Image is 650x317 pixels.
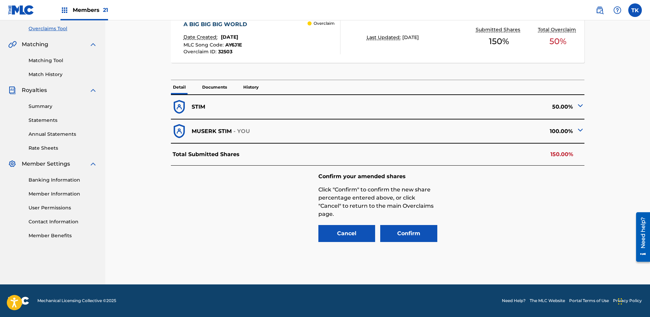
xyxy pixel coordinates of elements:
[8,86,16,94] img: Royalties
[22,40,48,49] span: Matching
[318,186,437,218] p: Click "Confirm" to confirm the new share percentage entered above, or click "Cancel" to return to...
[22,160,70,168] span: Member Settings
[502,298,526,304] a: Need Help?
[29,232,97,239] a: Member Benefits
[402,34,419,40] span: [DATE]
[183,34,219,41] p: Date Created:
[200,80,229,94] p: Documents
[8,297,29,305] img: logo
[183,20,250,29] div: A BIG BIG BIG WORLD
[241,80,261,94] p: History
[611,3,624,17] div: Help
[221,34,238,40] span: [DATE]
[29,131,97,138] a: Annual Statements
[29,145,97,152] a: Rate Sheets
[37,298,116,304] span: Mechanical Licensing Collective © 2025
[530,298,565,304] a: The MLC Website
[183,42,225,48] span: MLC Song Code :
[171,99,188,115] img: dfb38c8551f6dcc1ac04.svg
[29,71,97,78] a: Match History
[314,20,335,26] p: Overclaim
[183,49,218,55] span: Overclaim ID :
[367,34,402,41] p: Last Updated:
[378,99,584,115] div: 50.00%
[618,291,622,312] div: Drag
[593,3,607,17] a: Public Search
[569,298,609,304] a: Portal Terms of Use
[631,210,650,264] iframe: Resource Center
[550,150,573,158] p: 150.00%
[192,127,232,135] p: MUSERK STIM
[596,6,604,14] img: search
[89,86,97,94] img: expand
[378,123,584,139] div: 100.00%
[613,6,621,14] img: help
[29,190,97,198] a: Member Information
[225,42,242,48] span: AY6J1E
[613,298,642,304] a: Privacy Policy
[318,172,437,181] h6: Confirm your amended shares
[29,57,97,64] a: Matching Tool
[89,40,97,49] img: expand
[29,103,97,110] a: Summary
[29,117,97,124] a: Statements
[60,6,69,14] img: Top Rightsholders
[89,160,97,168] img: expand
[576,126,584,134] img: expand-cell-toggle
[22,86,47,94] span: Royalties
[8,160,16,168] img: Member Settings
[233,127,250,135] p: - YOU
[218,49,232,55] span: 32503
[576,101,584,110] img: expand-cell-toggle
[628,3,642,17] div: User Menu
[8,40,17,49] img: Matching
[538,26,578,33] p: Total Overclaim
[549,35,566,48] span: 50 %
[29,218,97,225] a: Contact Information
[171,123,188,139] img: dfb38c8551f6dcc1ac04.svg
[103,7,108,13] span: 21
[380,225,437,242] button: Confirm
[171,80,188,94] p: Detail
[173,150,240,158] p: Total Submitted Shares
[73,6,108,14] span: Members
[29,25,97,32] a: Overclaims Tool
[318,225,375,242] button: Cancel
[171,12,584,63] a: A BIG BIG BIG WORLDDate Created:[DATE]MLC Song Code:AY6J1EOverclaim ID:32503 OverclaimLast Update...
[476,26,522,33] p: Submitted Shares
[29,204,97,211] a: User Permissions
[8,5,34,15] img: MLC Logo
[489,35,509,48] span: 150 %
[616,284,650,317] iframe: Chat Widget
[192,103,205,111] p: STIM
[29,176,97,184] a: Banking Information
